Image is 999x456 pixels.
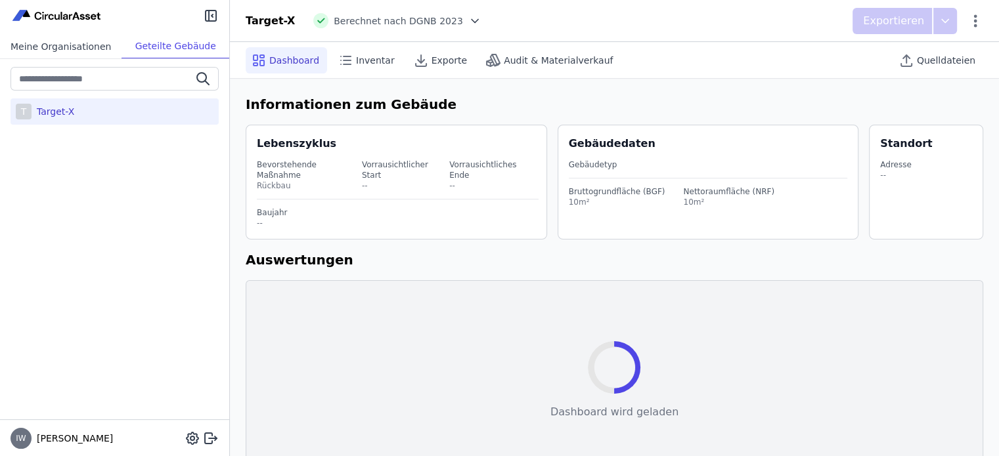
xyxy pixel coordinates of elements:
div: T [16,104,32,119]
div: Vorrausichtlicher Start [362,159,447,180]
div: 10m² [569,197,665,207]
div: Bevorstehende Maßnahme [257,159,359,180]
div: Baujahr [257,207,539,218]
div: Vorrausichtliches Ende [449,159,535,180]
div: Target-X [246,13,295,29]
div: Rückbau [257,180,359,191]
div: Gebäudetyp [569,159,848,170]
div: Dashboard wird geladen [550,404,678,420]
div: Gebäudedaten [569,136,858,152]
div: Target-X [32,105,74,118]
img: Concular [11,8,104,24]
div: Adresse [880,159,912,170]
div: -- [449,180,535,191]
span: Inventar [356,54,395,67]
span: [PERSON_NAME] [32,432,113,445]
div: Geteilte Gebäude [122,34,229,58]
div: Nettoraumfläche (NRF) [683,186,774,197]
span: Quelldateien [917,54,975,67]
div: Lebenszyklus [257,136,336,152]
span: Audit & Materialverkauf [504,54,613,67]
span: Exporte [432,54,467,67]
h6: Informationen zum Gebäude [246,94,983,114]
div: -- [257,218,539,228]
span: IW [16,434,26,442]
div: Bruttogrundfläche (BGF) [569,186,665,197]
div: -- [362,180,447,191]
span: Dashboard [269,54,319,67]
span: Berechnet nach DGNB 2023 [334,14,463,28]
div: -- [880,170,912,180]
div: 10m² [683,197,774,207]
p: Exportieren [863,13,927,29]
div: Standort [880,136,932,152]
h6: Auswertungen [246,250,983,270]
